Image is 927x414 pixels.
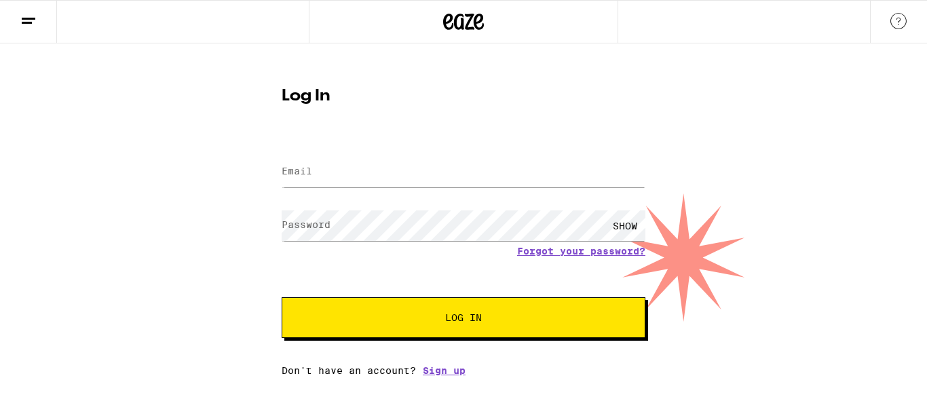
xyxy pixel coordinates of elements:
a: Forgot your password? [517,246,645,257]
h1: Log In [282,88,645,105]
div: SHOW [605,210,645,241]
label: Email [282,166,312,176]
input: Email [282,157,645,187]
button: Log In [282,297,645,338]
span: Log In [445,313,482,322]
label: Password [282,219,330,230]
div: Don't have an account? [282,365,645,376]
a: Sign up [423,365,466,376]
